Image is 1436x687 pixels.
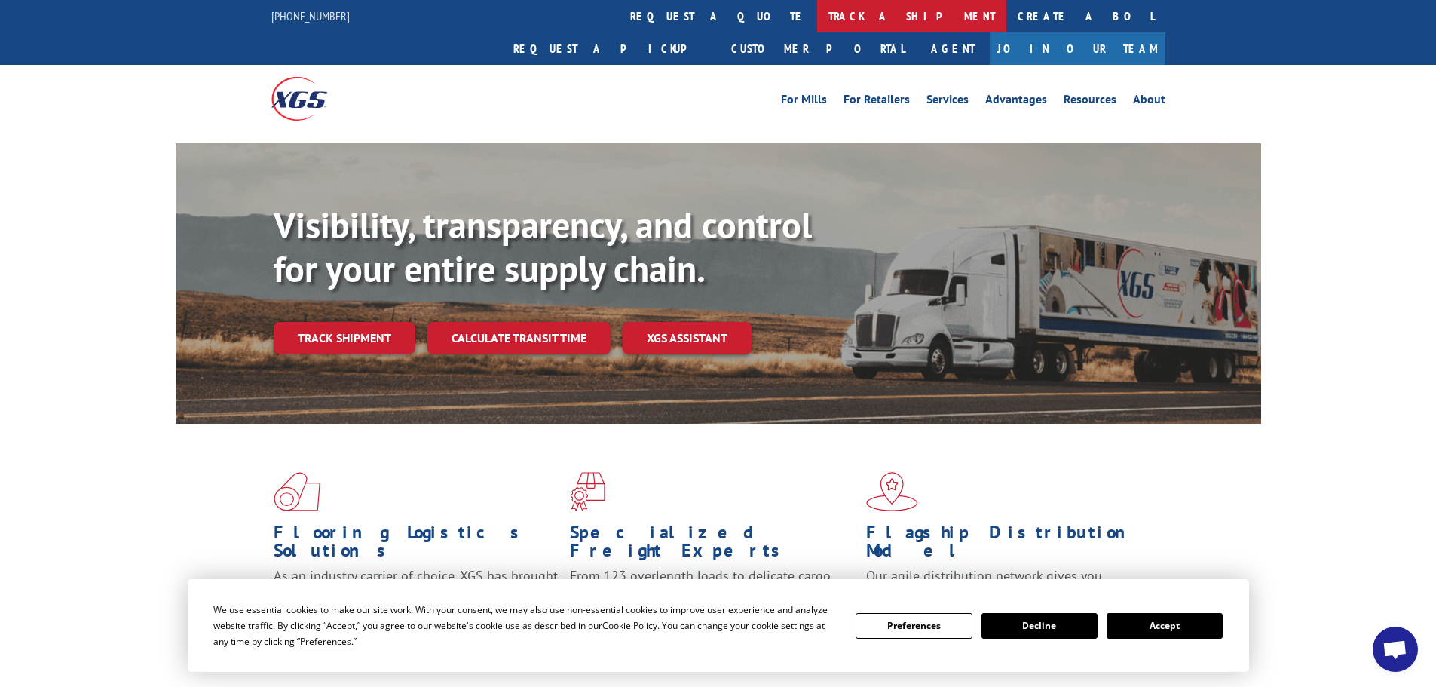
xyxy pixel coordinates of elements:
[570,567,855,634] p: From 123 overlength loads to delicate cargo, our experienced staff knows the best way to move you...
[188,579,1249,672] div: Cookie Consent Prompt
[990,32,1165,65] a: Join Our Team
[866,567,1144,603] span: Our agile distribution network gives you nationwide inventory management on demand.
[427,322,611,354] a: Calculate transit time
[1373,627,1418,672] a: Open chat
[1064,94,1116,110] a: Resources
[570,472,605,511] img: xgs-icon-focused-on-flooring-red
[300,635,351,648] span: Preferences
[1133,94,1165,110] a: About
[720,32,916,65] a: Customer Portal
[274,523,559,567] h1: Flooring Logistics Solutions
[866,523,1151,567] h1: Flagship Distribution Model
[1107,613,1223,639] button: Accept
[844,94,910,110] a: For Retailers
[271,8,350,23] a: [PHONE_NUMBER]
[274,567,558,621] span: As an industry carrier of choice, XGS has brought innovation and dedication to flooring logistics...
[856,613,972,639] button: Preferences
[623,322,752,354] a: XGS ASSISTANT
[916,32,990,65] a: Agent
[502,32,720,65] a: Request a pickup
[602,619,657,632] span: Cookie Policy
[213,602,837,649] div: We use essential cookies to make our site work. With your consent, we may also use non-essential ...
[274,201,812,292] b: Visibility, transparency, and control for your entire supply chain.
[981,613,1098,639] button: Decline
[781,94,827,110] a: For Mills
[866,472,918,511] img: xgs-icon-flagship-distribution-model-red
[274,472,320,511] img: xgs-icon-total-supply-chain-intelligence-red
[570,523,855,567] h1: Specialized Freight Experts
[926,94,969,110] a: Services
[274,322,415,354] a: Track shipment
[985,94,1047,110] a: Advantages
